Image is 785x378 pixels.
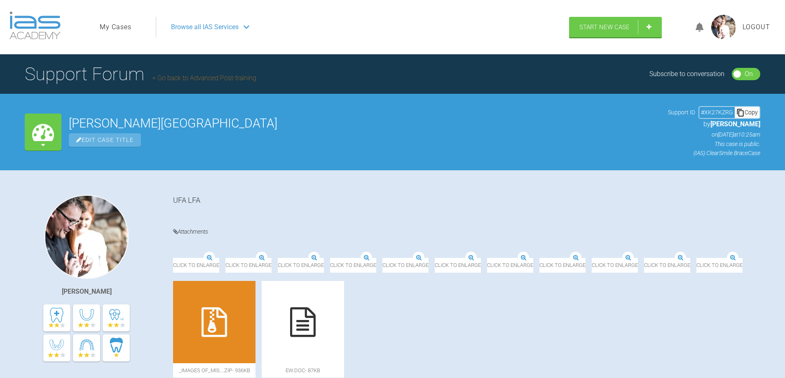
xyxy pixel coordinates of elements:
[435,258,481,272] span: Click to enlarge
[225,258,272,272] span: Click to enlarge
[644,258,690,272] span: Click to enlarge
[45,195,129,279] img: Grant McAree
[710,120,760,128] span: [PERSON_NAME]
[173,227,760,237] h4: Attachments
[569,17,662,37] a: Start New Case
[9,12,61,39] img: logo-light.3e3ef733.png
[579,23,630,31] span: Start New Case
[382,258,429,272] span: Click to enlarge
[278,258,324,272] span: Click to enlarge
[69,117,661,130] h2: [PERSON_NAME][GEOGRAPHIC_DATA]
[711,15,736,39] img: profile.png
[696,258,743,272] span: Click to enlarge
[539,258,586,272] span: Click to enlarge
[25,60,256,88] h1: Support Forum
[262,363,344,378] span: EW.doc - 87KB
[668,130,760,139] p: on [DATE] at 10:25am
[69,133,141,147] span: Edit Case Title
[171,22,239,32] span: Browse all IAS Services
[152,74,256,82] a: Go back to Advanced Post-training
[735,107,759,118] div: Copy
[745,69,753,79] div: On
[649,69,724,79] div: Subscribe to conversation
[330,258,376,272] span: Click to enlarge
[173,363,255,378] span: _images of_Mis….zip - 936KB
[592,258,638,272] span: Click to enlarge
[487,258,533,272] span: Click to enlarge
[668,108,695,117] span: Support ID
[100,22,131,32] a: My Cases
[173,258,219,272] span: Click to enlarge
[62,286,112,297] div: [PERSON_NAME]
[668,139,760,148] p: This case is public.
[668,148,760,158] p: (IAS) ClearSmile Brace Case
[699,108,735,117] div: # XK27KZRG
[173,195,760,214] div: UFA LFA
[743,22,770,32] a: Logout
[668,119,760,130] p: by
